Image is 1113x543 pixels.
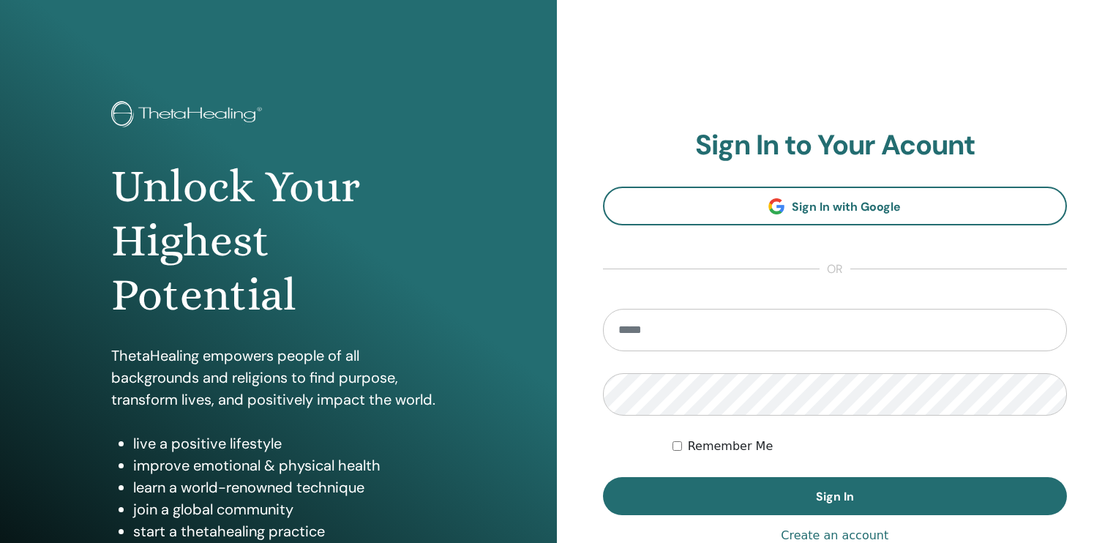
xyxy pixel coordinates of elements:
[111,160,446,323] h1: Unlock Your Highest Potential
[688,438,773,455] label: Remember Me
[820,261,850,278] span: or
[133,476,446,498] li: learn a world-renowned technique
[816,489,854,504] span: Sign In
[603,187,1068,225] a: Sign In with Google
[133,498,446,520] li: join a global community
[133,520,446,542] li: start a thetahealing practice
[672,438,1067,455] div: Keep me authenticated indefinitely or until I manually logout
[792,199,901,214] span: Sign In with Google
[133,454,446,476] li: improve emotional & physical health
[133,432,446,454] li: live a positive lifestyle
[111,345,446,411] p: ThetaHealing empowers people of all backgrounds and religions to find purpose, transform lives, a...
[603,477,1068,515] button: Sign In
[603,129,1068,162] h2: Sign In to Your Acount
